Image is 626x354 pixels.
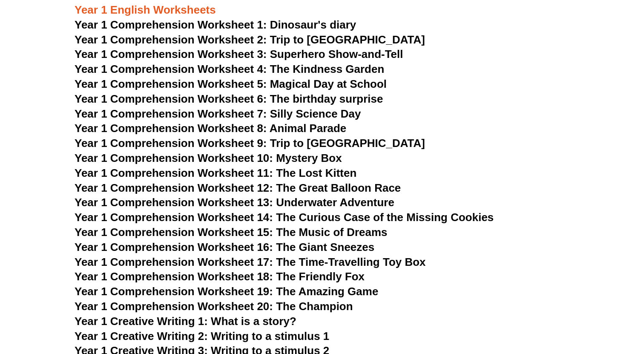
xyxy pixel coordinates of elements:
a: Year 1 Comprehension Worksheet 6: The birthday surprise [75,92,383,105]
a: Year 1 Comprehension Worksheet 3: Superhero Show-and-Tell [75,48,403,60]
a: Year 1 Comprehension Worksheet 5: Magical Day at School [75,78,387,90]
a: Year 1 Comprehension Worksheet 20: The Champion [75,300,353,313]
a: Year 1 Comprehension Worksheet 16: The Giant Sneezes [75,241,374,253]
a: Year 1 Comprehension Worksheet 8: Animal Parade [75,122,346,135]
a: Year 1 Comprehension Worksheet 1: Dinosaur's diary [75,18,356,31]
iframe: Chat Widget [480,258,626,354]
a: Year 1 Comprehension Worksheet 15: The Music of Dreams [75,226,388,239]
a: Year 1 Creative Writing 2: Writing to a stimulus 1 [75,330,329,342]
a: Year 1 Comprehension Worksheet 14: The Curious Case of the Missing Cookies [75,211,494,224]
a: Year 1 Comprehension Worksheet 4: The Kindness Garden [75,63,384,75]
a: Year 1 Comprehension Worksheet 11: The Lost Kitten [75,167,356,179]
a: Year 1 Comprehension Worksheet 10: Mystery Box [75,152,342,164]
a: Year 1 Comprehension Worksheet 2: Trip to [GEOGRAPHIC_DATA] [75,33,425,46]
a: Year 1 Comprehension Worksheet 12: The Great Balloon Race [75,181,401,194]
a: Year 1 Comprehension Worksheet 17: The Time-Travelling Toy Box [75,256,426,268]
a: Year 1 Comprehension Worksheet 7: Silly Science Day [75,107,361,120]
a: Year 1 Comprehension Worksheet 9: Trip to [GEOGRAPHIC_DATA] [75,137,425,150]
a: Year 1 Creative Writing 1: What is a story? [75,315,296,328]
a: Year 1 Comprehension Worksheet 13: Underwater Adventure [75,196,394,209]
a: Year 1 Comprehension Worksheet 19: The Amazing Game [75,285,378,298]
a: Year 1 Comprehension Worksheet 18: The Friendly Fox [75,270,365,283]
h3: Year 1 English Worksheets [75,3,551,17]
